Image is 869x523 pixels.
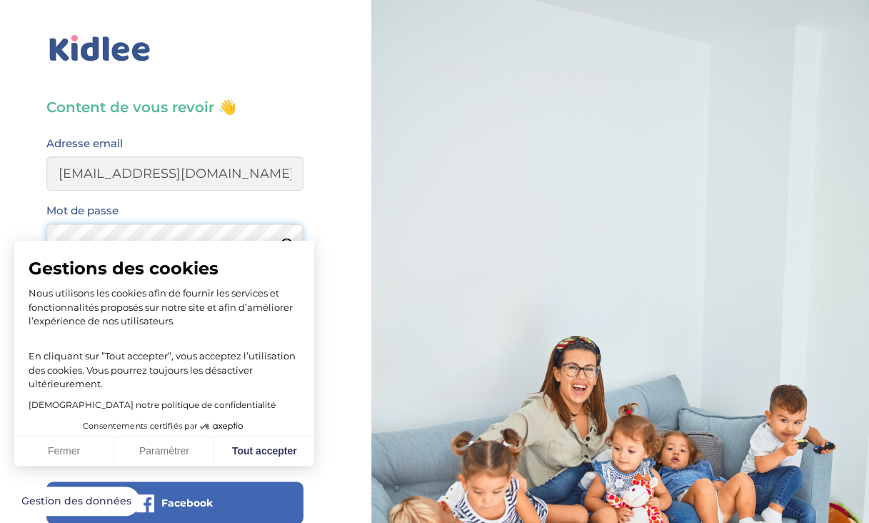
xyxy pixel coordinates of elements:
[214,437,314,467] button: Tout accepter
[29,287,300,329] p: Nous utilisons les cookies afin de fournir les services et fonctionnalités proposés sur notre sit...
[29,258,300,279] span: Gestions des cookies
[29,336,300,392] p: En cliquant sur ”Tout accepter”, vous acceptez l’utilisation des cookies. Vous pourrez toujours l...
[46,97,303,117] h3: Content de vous revoir 👋
[29,399,276,410] a: [DEMOGRAPHIC_DATA] notre politique de confidentialité
[46,506,303,519] a: Facebook
[83,422,197,430] span: Consentements certifiés par
[46,156,303,191] input: Email
[76,417,253,436] button: Consentements certifiés par
[136,494,154,512] img: facebook.png
[46,32,154,65] img: logo_kidlee_bleu
[200,405,243,448] svg: Axeptio
[14,437,114,467] button: Fermer
[161,496,213,510] span: Facebook
[46,134,123,153] label: Adresse email
[21,495,131,508] span: Gestion des données
[13,487,140,517] button: Fermer le widget sans consentement
[46,201,119,220] label: Mot de passe
[114,437,214,467] button: Paramétrer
